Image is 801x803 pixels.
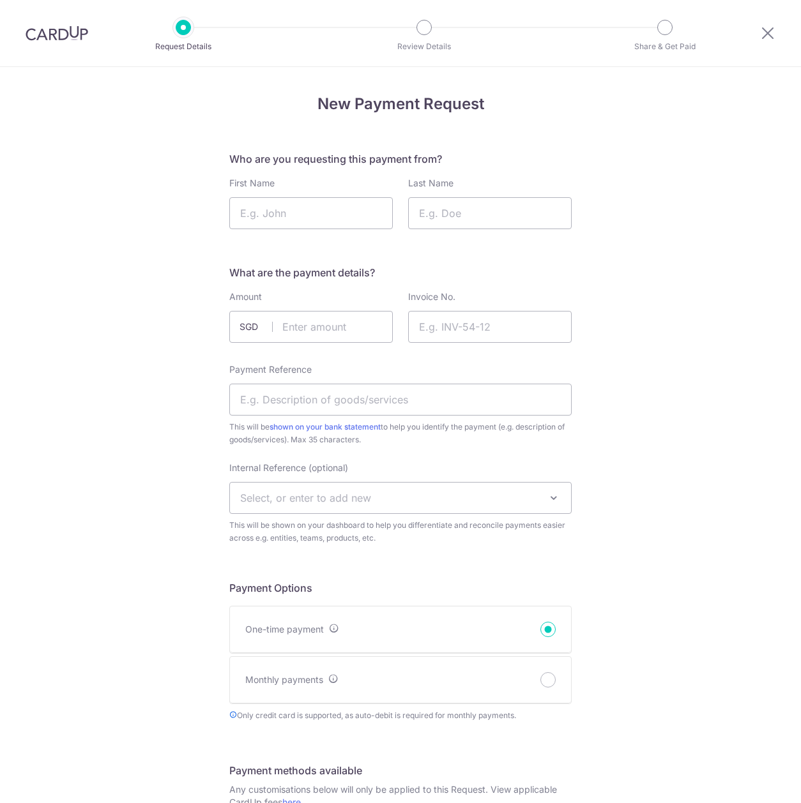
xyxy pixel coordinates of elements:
p: Request Details [136,40,231,53]
h5: What are the payment details? [229,265,572,280]
label: Amount [229,290,262,303]
img: CardUp [26,26,88,41]
span: One-time payment [245,624,324,634]
span: SGD [240,320,273,333]
span: This will be to help you identify the payment (e.g. description of goods/services). Max 35 charac... [229,421,572,446]
input: E.g. John [229,197,393,229]
input: E.g. Doe [408,197,572,229]
input: E.g. Description of goods/services [229,384,572,416]
label: First Name [229,177,275,190]
h5: Payment methods available [229,763,572,778]
input: E.g. INV-54-12 [408,311,572,343]
label: Invoice No. [408,290,455,303]
h5: Payment Options [229,580,572,596]
span: Monthly payments [245,674,323,685]
label: Payment Reference [229,363,312,376]
h5: Who are you requesting this payment from? [229,151,572,167]
label: Internal Reference (optional) [229,462,348,474]
p: Review Details [377,40,471,53]
span: This will be shown on your dashboard to help you differentiate and reconcile payments easier acro... [229,519,572,544]
span: Select, or enter to add new [240,492,371,504]
input: Enter amount [229,311,393,343]
span: Only credit card is supported, as auto-debit is required for monthly payments. [229,709,572,722]
p: Share & Get Paid [618,40,712,53]
h4: New Payment Request [229,93,572,116]
iframe: Opens a widget where you can find more information [719,765,788,797]
label: Last Name [408,177,454,190]
a: shown on your bank statement [270,422,381,432]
